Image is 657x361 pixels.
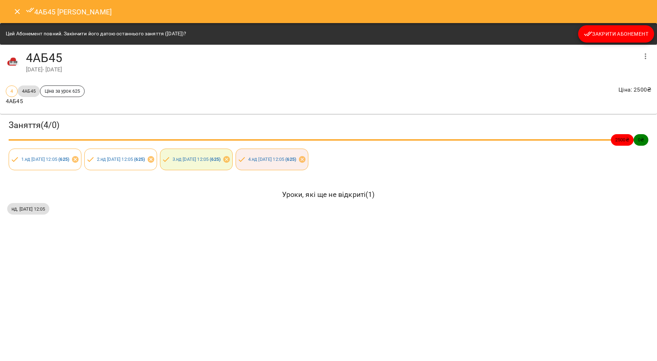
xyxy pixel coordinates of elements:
div: Цей Абонемент повний. Закінчити його датою останнього заняття ([DATE])? [6,27,186,40]
span: нд, [DATE] 12:05 [7,206,49,212]
b: ( 625 ) [285,157,296,162]
span: Ціна за урок 625 [40,88,84,94]
h3: Заняття ( 4 / 0 ) [9,120,648,131]
span: 4АБ45 [18,88,40,94]
b: ( 625 ) [134,157,145,162]
img: 42377b0de29e0fb1f7aad4b12e1980f7.jpeg [6,55,20,69]
div: 4.нд [DATE] 12:05 (625) [236,149,308,170]
div: 2.нд [DATE] 12:05 (625) [84,149,157,170]
span: 4 [6,88,17,94]
a: 1.нд [DATE] 12:05 (625) [21,157,69,162]
p: Ціна : 2500 ₴ [618,85,651,94]
b: ( 625 ) [58,157,69,162]
a: 4.нд [DATE] 12:05 (625) [248,157,296,162]
div: 1.нд [DATE] 12:05 (625) [9,149,81,170]
div: [DATE] - [DATE] [26,65,637,74]
a: 3.нд [DATE] 12:05 (625) [173,157,220,162]
h4: 4АБ45 [26,50,637,65]
h6: Уроки, які ще не відкриті ( 1 ) [7,189,650,200]
b: ( 625 ) [210,157,220,162]
h6: 4АБ45 [PERSON_NAME] [26,6,112,18]
div: 3.нд [DATE] 12:05 (625) [160,149,233,170]
span: 2500 ₴ [611,136,634,143]
button: Закрити Абонемент [578,25,654,43]
span: 0 ₴ [634,136,648,143]
span: Закрити Абонемент [584,30,648,38]
button: Close [9,3,26,20]
a: 2.нд [DATE] 12:05 (625) [97,157,145,162]
p: 4АБ45 [6,97,85,106]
